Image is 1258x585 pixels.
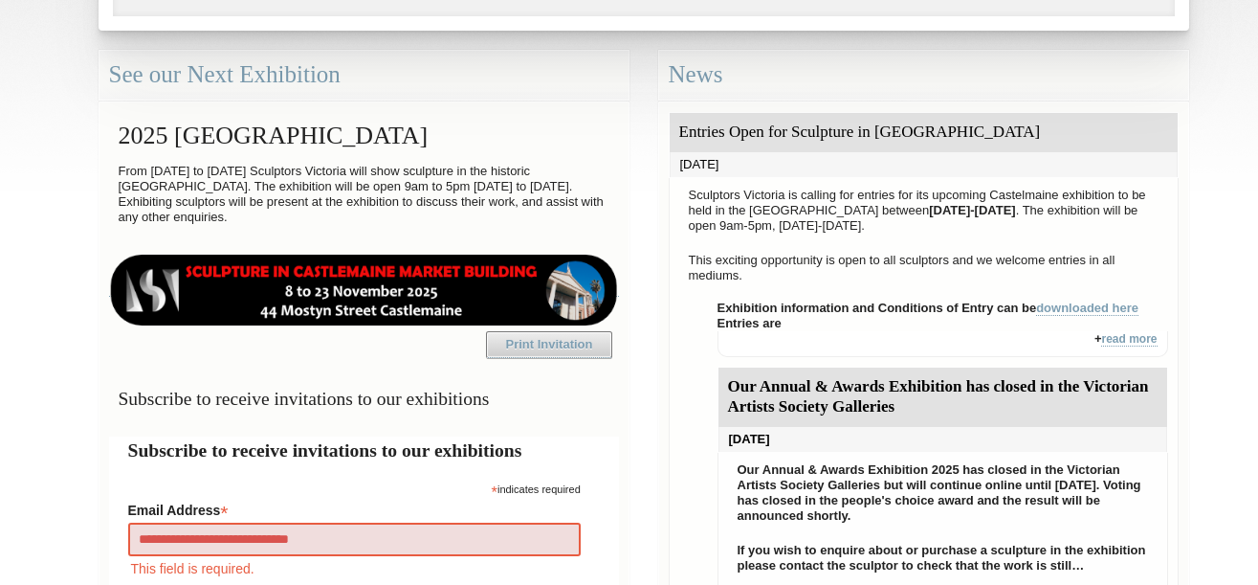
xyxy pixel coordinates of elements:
[717,331,1168,357] div: +
[109,159,619,230] p: From [DATE] to [DATE] Sculptors Victoria will show sculpture in the historic [GEOGRAPHIC_DATA]. T...
[109,255,619,326] img: castlemaine-ldrbd25v2.png
[109,112,619,159] h2: 2025 [GEOGRAPHIC_DATA]
[718,427,1167,452] div: [DATE]
[728,458,1158,529] p: Our Annual & Awards Exhibition 2025 has closed in the Victorian Artists Society Galleries but wil...
[128,558,581,579] div: This field is required.
[486,331,612,358] a: Print Invitation
[1101,332,1157,347] a: read more
[128,479,581,497] div: indicates required
[728,538,1158,578] p: If you wish to enquire about or purchase a sculpture in the exhibition please contact the sculpto...
[679,183,1168,238] p: Sculptors Victoria is calling for entries for its upcoming Castelmaine exhibition to be held in t...
[717,301,1139,316] strong: Exhibition information and Conditions of Entry can be
[128,497,581,520] label: Email Address
[670,113,1178,152] div: Entries Open for Sculpture in [GEOGRAPHIC_DATA]
[658,50,1189,101] div: News
[1036,301,1138,316] a: downloaded here
[109,380,619,417] h3: Subscribe to receive invitations to our exhibitions
[128,437,600,464] h2: Subscribe to receive invitations to our exhibitions
[679,248,1168,288] p: This exciting opportunity is open to all sculptors and we welcome entries in all mediums.
[99,50,629,101] div: See our Next Exhibition
[670,152,1178,177] div: [DATE]
[718,368,1167,427] div: Our Annual & Awards Exhibition has closed in the Victorian Artists Society Galleries
[929,203,1016,217] strong: [DATE]-[DATE]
